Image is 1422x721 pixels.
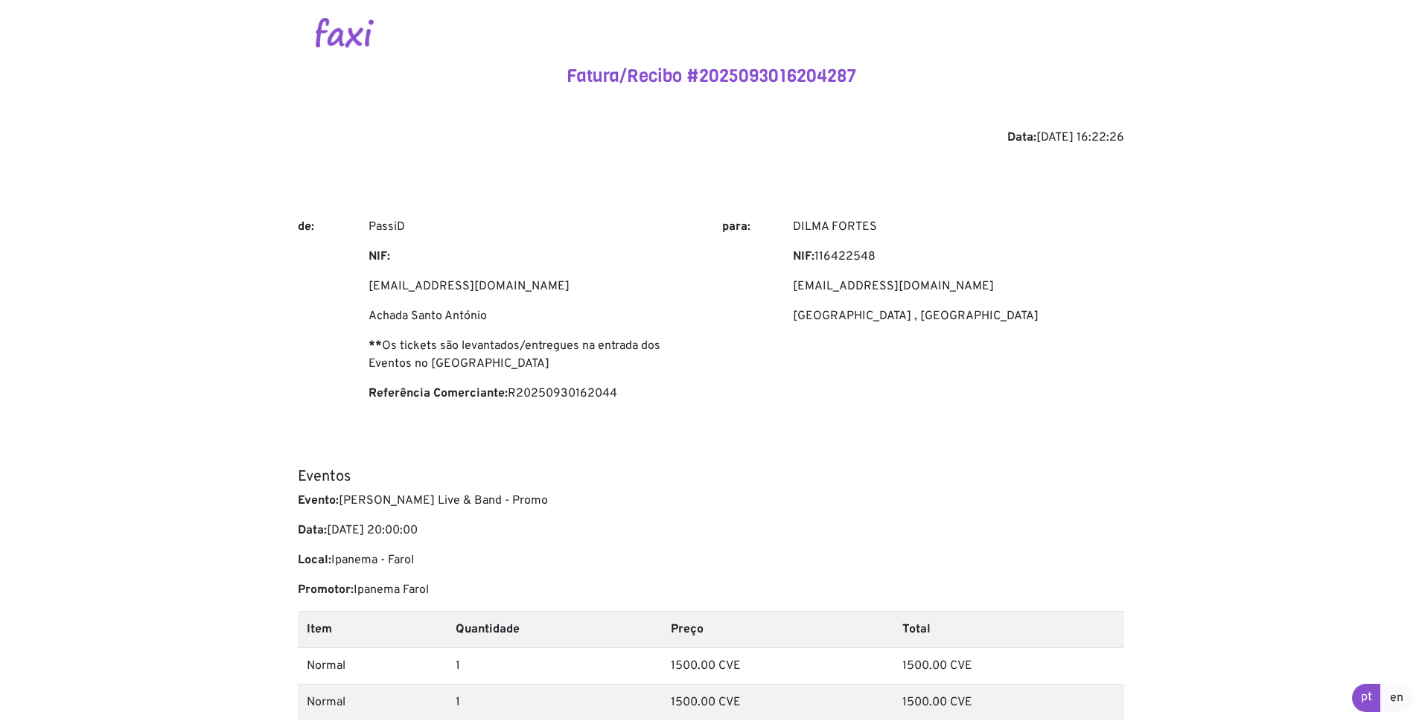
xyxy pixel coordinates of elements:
[298,647,447,684] td: Normal
[298,65,1124,87] h4: Fatura/Recibo #2025093016204287
[662,611,893,647] th: Preço
[793,248,1124,266] p: 116422548
[369,249,390,264] b: NIF:
[1007,130,1036,145] b: Data:
[893,684,1124,720] td: 1500.00 CVE
[793,307,1124,325] p: [GEOGRAPHIC_DATA] , [GEOGRAPHIC_DATA]
[369,218,700,236] p: PassiD
[1380,684,1413,712] a: en
[298,219,314,234] b: de:
[369,385,700,403] p: R20250930162044
[298,583,354,597] b: Promotor:
[298,551,1124,569] p: Ipanema - Farol
[298,468,1124,486] h5: Eventos
[793,218,1124,236] p: DILMA FORTES
[298,523,327,538] b: Data:
[662,647,893,684] td: 1500.00 CVE
[793,278,1124,295] p: [EMAIL_ADDRESS][DOMAIN_NAME]
[893,611,1124,647] th: Total
[369,307,700,325] p: Achada Santo António
[298,522,1124,539] p: [DATE] 20:00:00
[722,219,750,234] b: para:
[298,684,447,720] td: Normal
[893,647,1124,684] td: 1500.00 CVE
[369,386,508,401] b: Referência Comerciante:
[793,249,814,264] b: NIF:
[298,129,1124,147] div: [DATE] 16:22:26
[662,684,893,720] td: 1500.00 CVE
[298,553,331,568] b: Local:
[1352,684,1381,712] a: pt
[369,278,700,295] p: [EMAIL_ADDRESS][DOMAIN_NAME]
[369,337,700,373] p: Os tickets são levantados/entregues na entrada dos Eventos no [GEOGRAPHIC_DATA]
[447,684,662,720] td: 1
[298,581,1124,599] p: Ipanema Farol
[447,611,662,647] th: Quantidade
[298,492,1124,510] p: [PERSON_NAME] Live & Band - Promo
[298,493,339,508] b: Evento:
[298,611,447,647] th: Item
[447,647,662,684] td: 1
